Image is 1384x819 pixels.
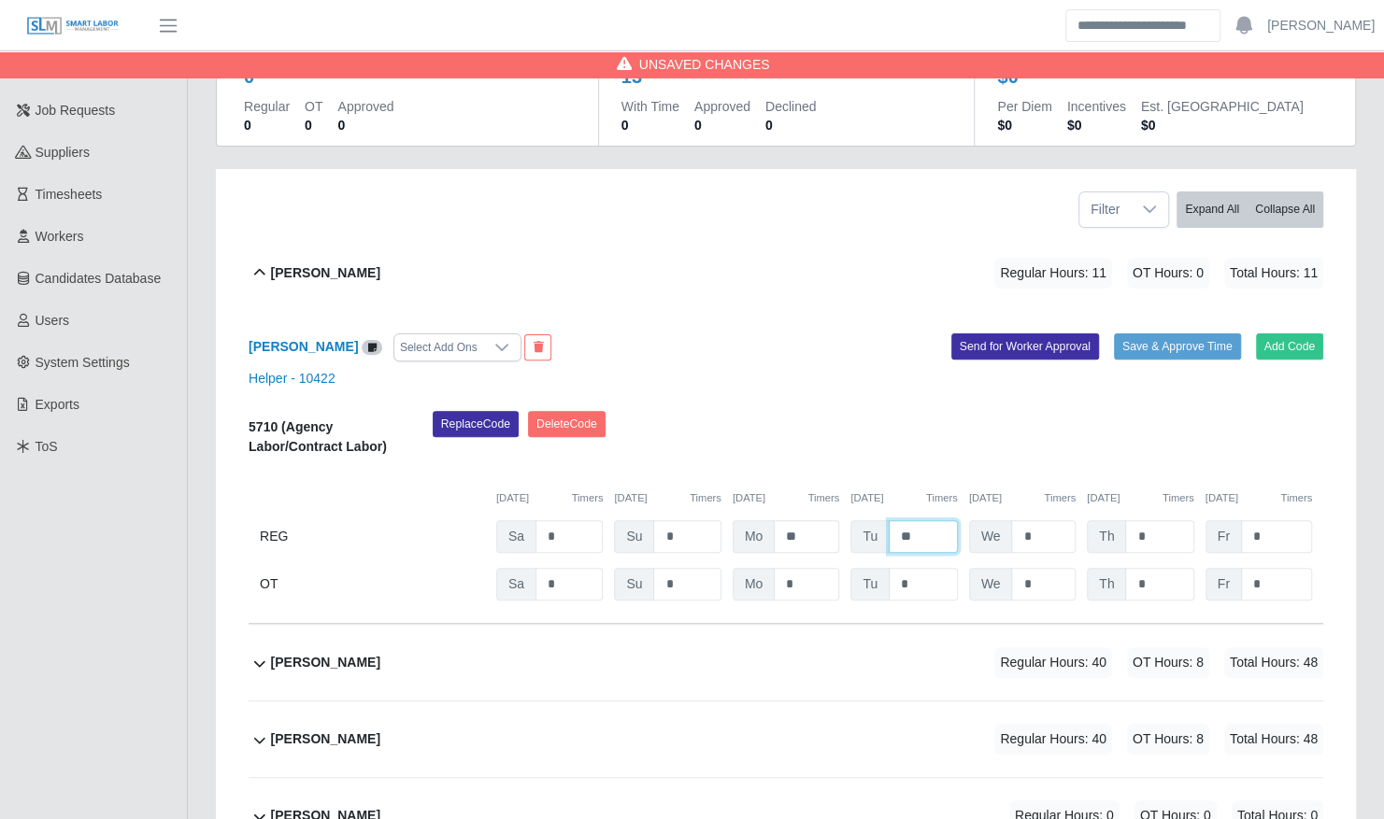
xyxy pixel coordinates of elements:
button: Timers [1280,490,1312,506]
span: Job Requests [36,103,116,118]
span: Timesheets [36,187,103,202]
div: bulk actions [1177,191,1323,228]
div: [DATE] [733,490,839,506]
button: Timers [926,490,958,506]
span: Unsaved Changes [639,55,770,74]
a: View/Edit Notes [362,339,382,354]
div: [DATE] [1206,490,1312,506]
button: Timers [690,490,721,506]
b: 5710 (Agency Labor/Contract Labor) [249,419,387,454]
dd: $0 [997,116,1051,134]
span: Candidates Database [36,271,162,286]
dd: 0 [337,116,393,134]
button: Save & Approve Time [1114,333,1241,360]
span: Sa [496,520,536,553]
dt: Approved [694,97,750,116]
span: Regular Hours: 11 [994,258,1112,289]
div: [DATE] [1087,490,1193,506]
a: [PERSON_NAME] [249,339,358,354]
span: Th [1087,568,1126,600]
dd: 0 [244,116,290,134]
button: Expand All [1177,191,1248,228]
a: Helper - 10422 [249,371,335,386]
b: [PERSON_NAME] [271,263,380,283]
button: Timers [807,490,839,506]
button: [PERSON_NAME] Regular Hours: 40 OT Hours: 8 Total Hours: 48 [249,625,1323,700]
button: [PERSON_NAME] Regular Hours: 40 OT Hours: 8 Total Hours: 48 [249,701,1323,777]
dt: With Time [621,97,679,116]
span: We [969,568,1013,600]
dt: Regular [244,97,290,116]
dd: $0 [1067,116,1126,134]
span: System Settings [36,355,130,370]
div: OT [260,568,485,600]
button: DeleteCode [528,411,606,437]
b: [PERSON_NAME] [271,729,380,749]
span: Fr [1206,520,1242,553]
b: [PERSON_NAME] [271,653,380,672]
span: OT Hours: 0 [1127,258,1209,289]
div: [DATE] [614,490,721,506]
span: Filter [1079,192,1131,227]
span: Exports [36,397,79,412]
input: Search [1065,9,1220,42]
span: Su [614,568,654,600]
span: Users [36,313,70,328]
span: Mo [733,520,775,553]
span: Th [1087,520,1126,553]
img: SLM Logo [26,16,120,36]
span: Workers [36,229,84,244]
a: [PERSON_NAME] [1267,16,1375,35]
button: Timers [1163,490,1194,506]
dd: 0 [305,116,322,134]
dt: Approved [337,97,393,116]
div: [DATE] [850,490,957,506]
dt: Per Diem [997,97,1051,116]
dt: Est. [GEOGRAPHIC_DATA] [1141,97,1304,116]
span: Regular Hours: 40 [994,647,1112,678]
dt: Declined [765,97,816,116]
span: We [969,520,1013,553]
span: OT Hours: 8 [1127,724,1209,755]
span: Fr [1206,568,1242,600]
div: [DATE] [496,490,603,506]
button: Add Code [1256,333,1324,360]
div: [DATE] [969,490,1076,506]
span: Mo [733,568,775,600]
button: [PERSON_NAME] Regular Hours: 11 OT Hours: 0 Total Hours: 11 [249,235,1323,311]
span: Total Hours: 48 [1224,647,1323,678]
button: Timers [1044,490,1076,506]
dd: $0 [1141,116,1304,134]
button: End Worker & Remove from the Timesheet [524,334,551,360]
dd: 0 [765,116,816,134]
dt: Incentives [1067,97,1126,116]
button: ReplaceCode [433,411,519,437]
button: Timers [572,490,604,506]
span: Regular Hours: 40 [994,724,1112,755]
span: Su [614,520,654,553]
span: Tu [850,520,890,553]
span: ToS [36,439,58,454]
span: Sa [496,568,536,600]
dd: 0 [621,116,679,134]
dd: 0 [694,116,750,134]
button: Collapse All [1247,191,1323,228]
span: Total Hours: 48 [1224,724,1323,755]
span: OT Hours: 8 [1127,647,1209,678]
span: Suppliers [36,145,90,160]
div: Select Add Ons [394,334,483,360]
div: REG [260,520,485,553]
button: Send for Worker Approval [951,333,1099,360]
span: Tu [850,568,890,600]
span: Total Hours: 11 [1224,258,1323,289]
dt: OT [305,97,322,116]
